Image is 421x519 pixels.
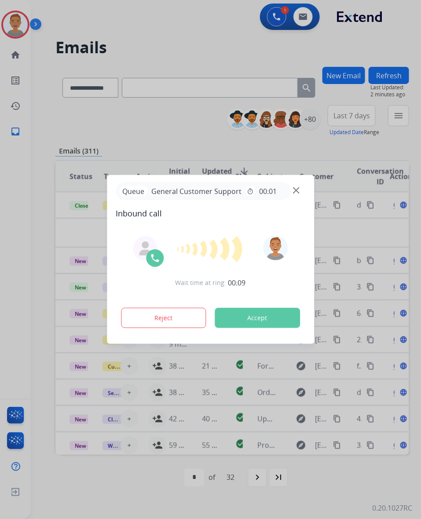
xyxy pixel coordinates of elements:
[215,308,300,328] button: Accept
[259,186,277,197] span: 00:01
[228,278,246,288] span: 00:09
[148,186,245,197] span: General Customer Support
[138,241,152,256] img: agent-avatar
[150,253,160,263] img: call-icon
[119,186,148,197] p: Queue
[372,503,412,514] p: 0.20.1027RC
[116,207,305,219] span: Inbound call
[264,236,288,260] img: avatar
[176,278,227,287] span: Wait time at ring:
[247,188,254,195] mat-icon: timer
[121,308,206,328] button: Reject
[293,187,300,194] img: close-button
